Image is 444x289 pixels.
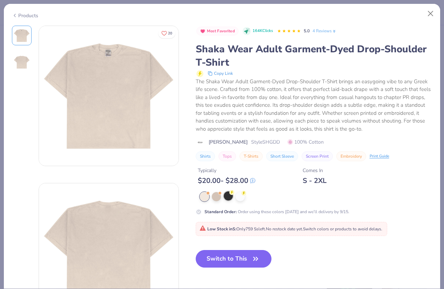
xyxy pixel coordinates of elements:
button: Screen Print [302,151,333,161]
div: The Shaka Wear Adult Garment-Dyed Drop-Shoulder T-Shirt brings an easygoing vibe to any Greek lif... [196,78,432,133]
div: Comes In [303,167,327,174]
span: Most Favorited [207,29,235,33]
span: 164K Clicks [253,28,273,34]
button: Embroidery [336,151,366,161]
div: Typically [198,167,255,174]
div: Products [12,12,38,19]
div: Shaka Wear Adult Garment-Dyed Drop-Shoulder T-Shirt [196,42,432,69]
button: Badge Button [196,27,239,36]
button: Short Sleeve [266,151,298,161]
button: Close [424,7,437,20]
button: Tops [218,151,236,161]
button: copy to clipboard [206,69,235,78]
span: [PERSON_NAME] [209,138,248,146]
div: 5.0 Stars [277,26,301,37]
span: Style SHGDD [251,138,280,146]
span: 20 [168,32,172,35]
a: 4 Reviews [312,28,337,34]
span: No restock date yet. [266,226,303,232]
div: S - 2XL [303,176,327,185]
button: Shirts [196,151,215,161]
button: Switch to This [196,250,272,268]
span: 100% Cotton [288,138,324,146]
img: Most Favorited sort [200,28,206,34]
span: 5.0 [304,28,310,34]
strong: Low Stock in S : [207,226,236,232]
div: Order using these colors [DATE] and we’ll delivery by 9/15. [204,209,349,215]
span: Only 759 Ss left. Switch colors or products to avoid delays. [200,226,382,232]
img: Front [39,26,179,166]
button: T-Shirts [240,151,263,161]
img: Back [13,54,30,71]
strong: Standard Order : [204,209,237,215]
img: brand logo [196,140,205,145]
div: Print Guide [370,153,389,159]
button: Like [158,28,175,38]
img: Front [13,27,30,44]
div: $ 20.00 - $ 28.00 [198,176,255,185]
